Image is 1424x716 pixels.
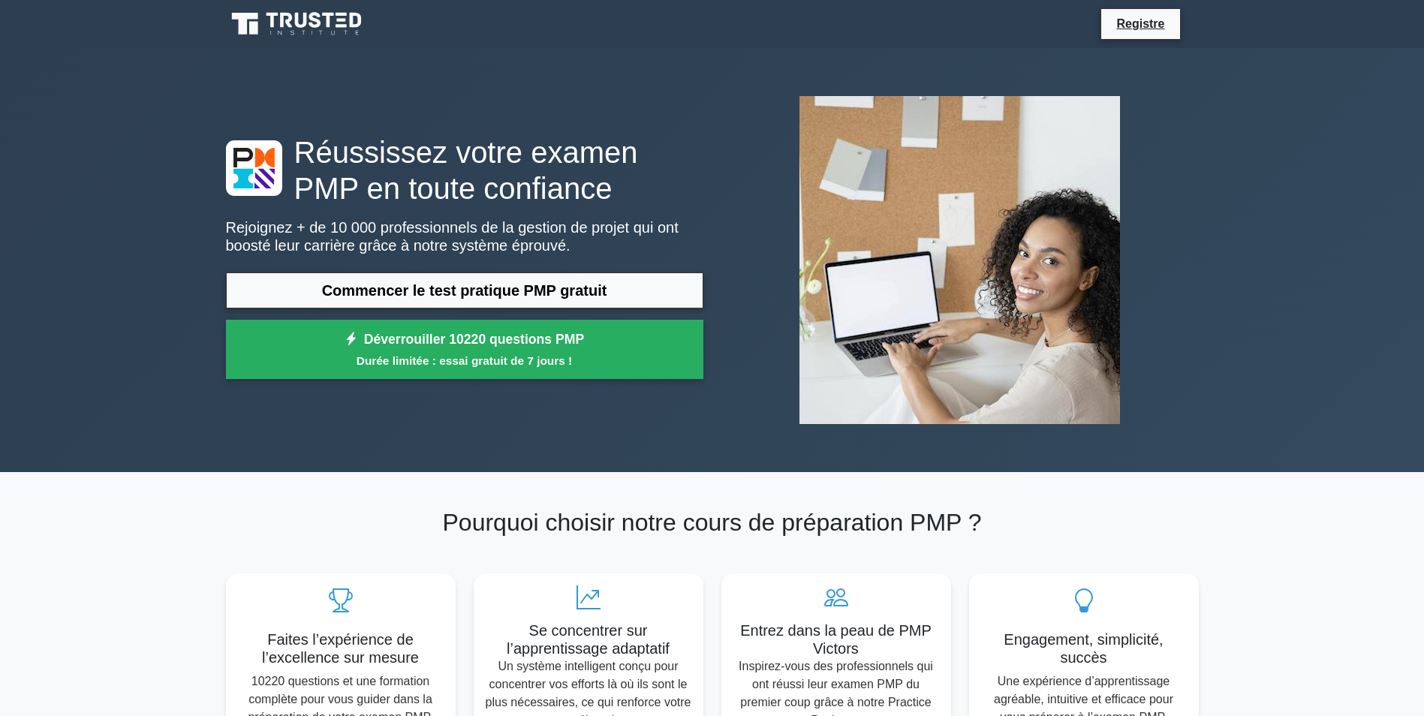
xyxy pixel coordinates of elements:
[981,630,1187,666] h5: Engagement, simplicité, succès
[364,332,584,347] font: Déverrouiller 10220 questions PMP
[226,508,1199,537] h2: Pourquoi choisir notre cours de préparation PMP ?
[733,621,939,657] h5: Entrez dans la peau de PMP Victors
[226,134,703,206] h1: Réussissez votre examen PMP en toute confiance
[238,630,444,666] h5: Faites l’expérience de l’excellence sur mesure
[486,621,691,657] h5: Se concentrer sur l’apprentissage adaptatif
[226,272,703,308] a: Commencer le test pratique PMP gratuit
[245,352,685,369] small: Durée limitée : essai gratuit de 7 jours !
[1107,14,1173,33] a: Registre
[226,218,703,254] p: Rejoignez + de 10 000 professionnels de la gestion de projet qui ont boosté leur carrière grâce à...
[226,320,703,380] a: Déverrouiller 10220 questions PMPDurée limitée : essai gratuit de 7 jours !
